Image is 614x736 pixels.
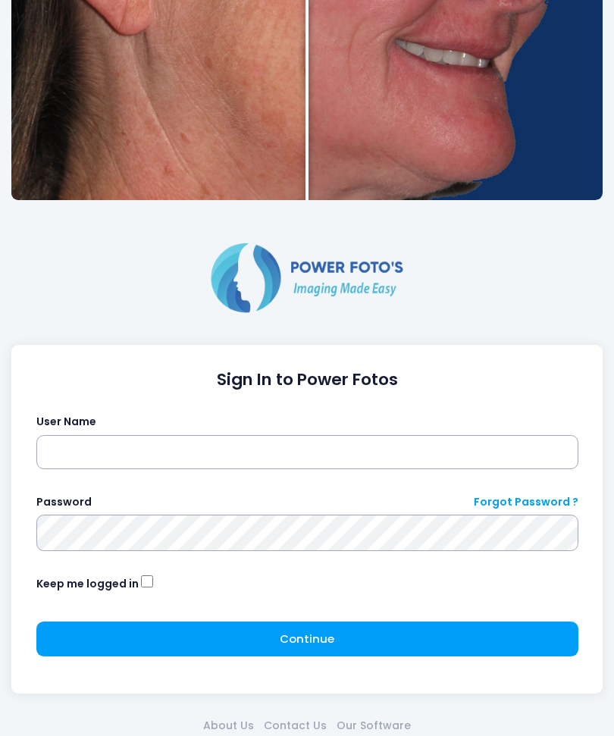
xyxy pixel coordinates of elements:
a: Contact Us [259,718,332,734]
a: Our Software [332,718,416,734]
label: User Name [36,414,96,430]
h1: Sign In to Power Fotos [36,370,578,390]
a: Forgot Password ? [474,494,578,510]
a: About Us [199,718,259,734]
button: Continue [36,622,578,656]
span: Continue [280,631,334,647]
label: Password [36,494,92,510]
img: Logo [205,240,409,315]
label: Keep me logged in [36,576,139,592]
